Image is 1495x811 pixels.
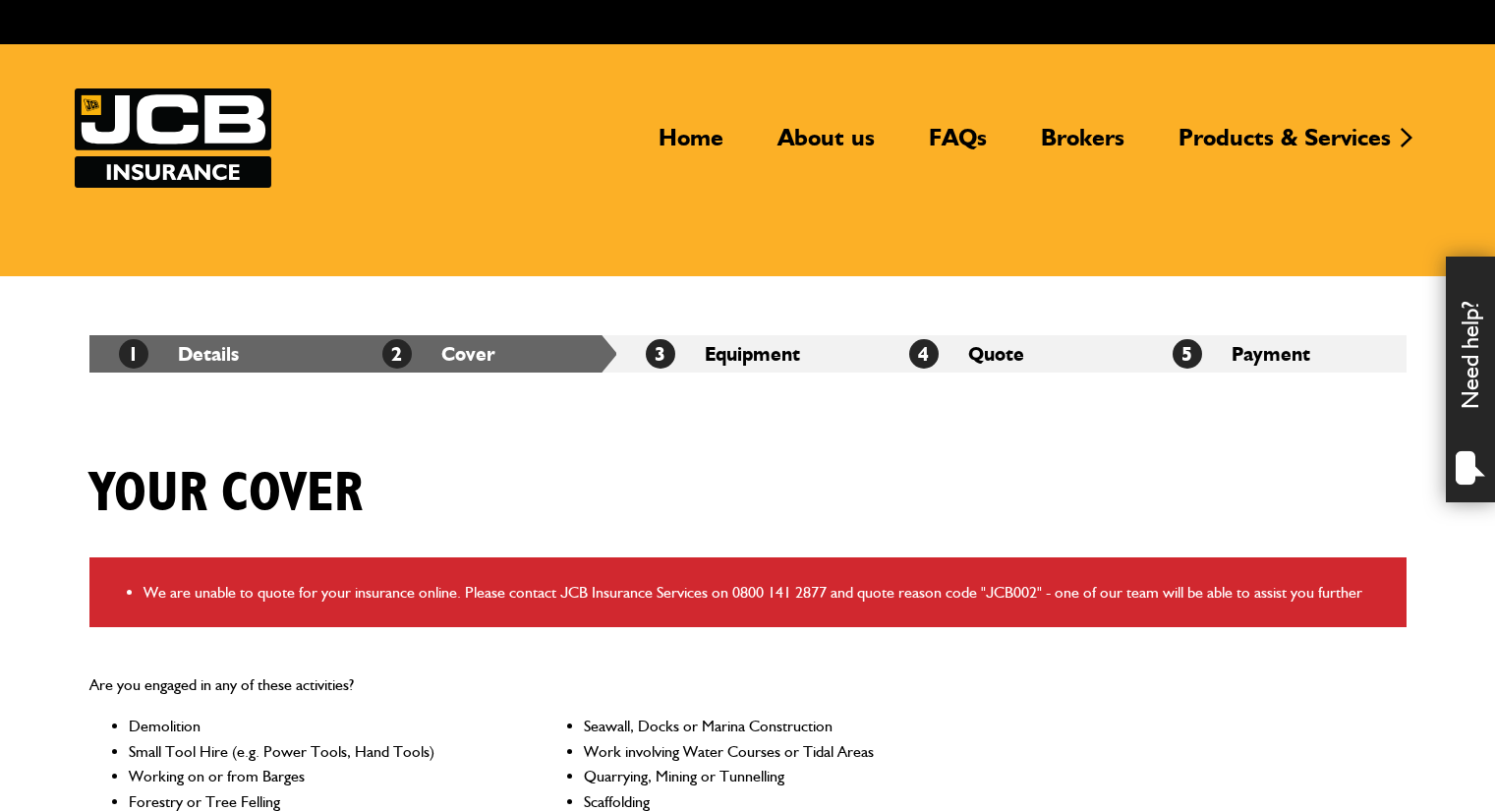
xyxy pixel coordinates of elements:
a: Home [644,123,738,168]
li: Quote [880,335,1143,373]
span: 3 [646,339,675,369]
li: Quarrying, Mining or Tunnelling [584,764,956,789]
li: Small Tool Hire (e.g. Power Tools, Hand Tools) [129,739,501,765]
img: JCB Insurance Services logo [75,88,271,188]
li: Demolition [129,714,501,739]
span: 5 [1173,339,1202,369]
a: JCB Insurance Services [75,88,271,188]
li: Cover [353,335,616,373]
a: About us [763,123,890,168]
li: Seawall, Docks or Marina Construction [584,714,956,739]
li: Payment [1143,335,1407,373]
a: FAQs [914,123,1002,168]
li: We are unable to quote for your insurance online. Please contact JCB Insurance Services on 0800 1... [144,580,1392,606]
span: 4 [909,339,939,369]
a: Brokers [1026,123,1139,168]
div: Need help? [1446,257,1495,502]
span: 2 [382,339,412,369]
li: Work involving Water Courses or Tidal Areas [584,739,956,765]
span: 1 [119,339,148,369]
li: Working on or from Barges [129,764,501,789]
a: 1Details [119,342,239,366]
li: Equipment [616,335,880,373]
h1: Your cover [89,461,363,527]
a: Products & Services [1164,123,1406,168]
p: Are you engaged in any of these activities? [89,672,957,698]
